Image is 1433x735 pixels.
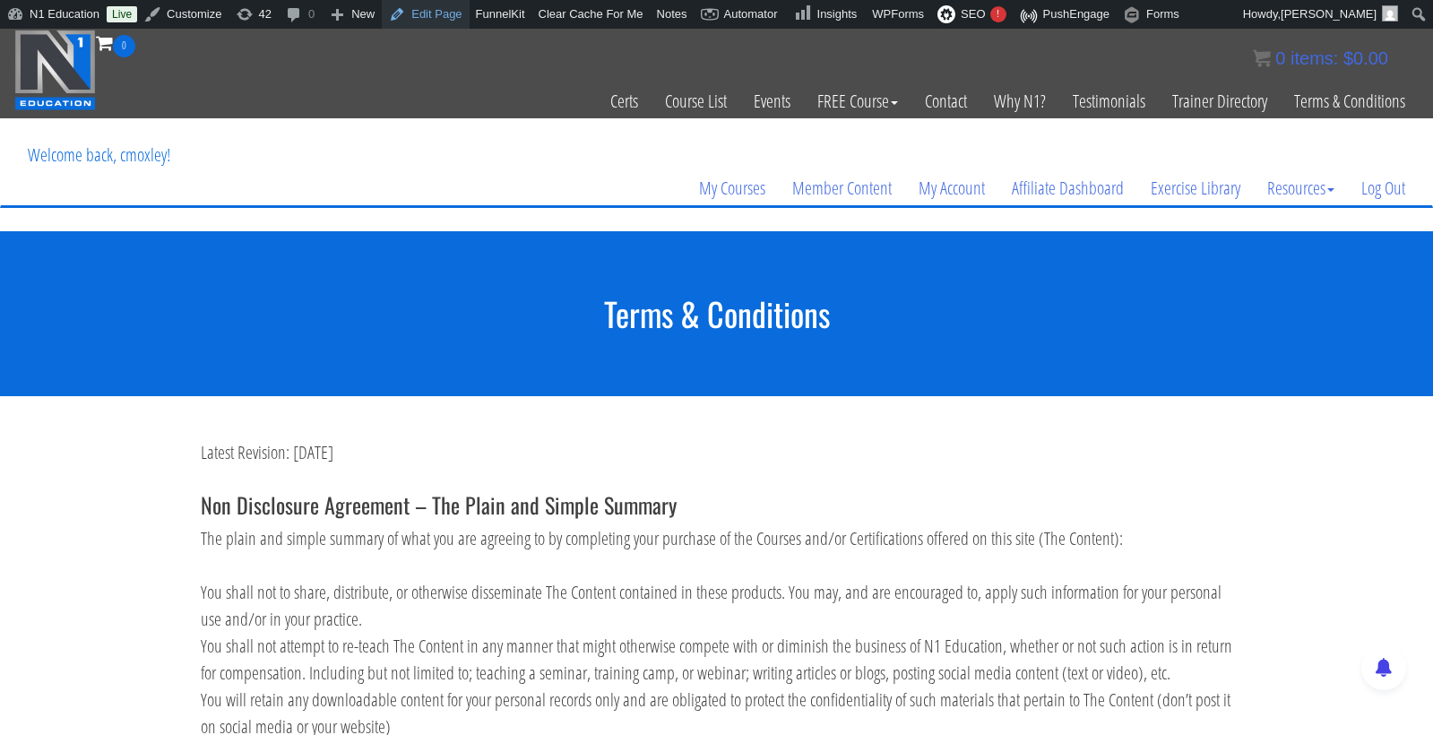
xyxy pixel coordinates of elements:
[740,57,804,145] a: Events
[201,439,1233,466] p: Latest Revision: [DATE]
[1275,48,1285,68] span: 0
[14,30,96,110] img: n1-education
[597,57,652,145] a: Certs
[1281,7,1377,21] span: [PERSON_NAME]
[911,57,980,145] a: Contact
[1291,48,1338,68] span: items:
[905,145,998,231] a: My Account
[817,7,858,21] span: Insights
[1059,57,1159,145] a: Testimonials
[1343,48,1388,68] bdi: 0.00
[14,119,184,191] p: Welcome back, cmoxley!
[961,7,985,21] span: SEO
[1348,145,1419,231] a: Log Out
[779,145,905,231] a: Member Content
[201,493,1233,516] h3: Non Disclosure Agreement – The Plain and Simple Summary
[804,57,911,145] a: FREE Course
[1254,145,1348,231] a: Resources
[652,57,740,145] a: Course List
[201,525,1233,552] p: The plain and simple summary of what you are agreeing to by completing your purchase of the Cours...
[1253,48,1388,68] a: 0 items: $0.00
[980,57,1059,145] a: Why N1?
[990,6,1006,22] div: !
[1343,48,1353,68] span: $
[113,35,135,57] span: 0
[1137,145,1254,231] a: Exercise Library
[96,30,135,55] a: 0
[998,145,1137,231] a: Affiliate Dashboard
[686,145,779,231] a: My Courses
[1159,57,1281,145] a: Trainer Directory
[1253,49,1271,67] img: icon11.png
[107,6,137,22] a: Live
[1281,57,1419,145] a: Terms & Conditions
